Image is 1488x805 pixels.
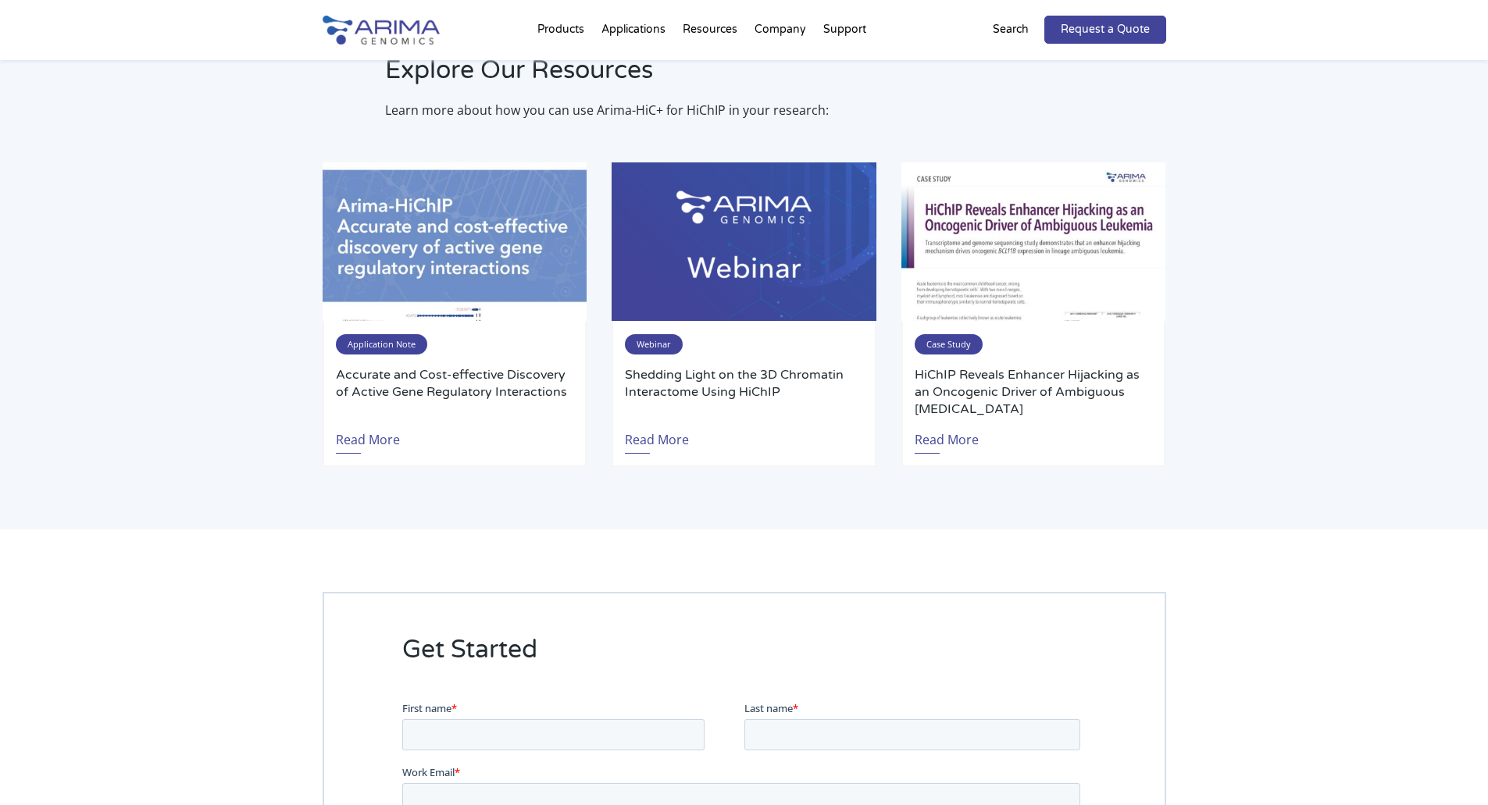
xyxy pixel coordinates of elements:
[18,319,75,333] span: Library Prep
[360,319,387,333] span: Other
[346,258,356,269] input: Epigenetics
[4,360,14,370] input: Other
[4,279,14,289] input: Hi-C for FFPE
[360,298,490,312] span: Structural Variant Discovery
[18,339,158,353] span: Arima Bioinformatics Platform
[18,298,115,312] span: Single-Cell Methyl-3C
[336,334,427,354] span: Application Note
[4,299,14,309] input: Single-Cell Methyl-3C
[342,1,391,15] span: Last name
[346,238,356,248] input: Gene Regulation
[336,418,400,454] a: Read More
[346,218,356,228] input: Genome Assembly
[18,217,37,231] span: Hi-C
[360,258,412,272] span: Epigenetics
[323,162,587,321] img: 4BD801FB-9933-4DF3-AFAE-312BB50D8521_1_201_a-500x300.jpeg
[915,334,983,354] span: Case Study
[346,319,356,329] input: Other
[402,632,726,679] h2: Get Started
[18,258,108,272] span: High Coverage Hi-C
[625,418,689,454] a: Read More
[323,16,440,45] img: Arima-Genomics-logo
[342,129,366,143] span: State
[4,340,14,350] input: Arima Bioinformatics Platform
[915,418,979,454] a: Read More
[4,258,14,269] input: High Coverage Hi-C
[18,237,77,251] span: Capture Hi-C
[4,319,14,329] input: Library Prep
[360,237,437,251] span: Gene Regulation
[18,359,45,373] span: Other
[625,366,862,418] a: Shedding Light on the 3D Chromatin Interactome Using HiChIP
[346,299,356,309] input: Structural Variant Discovery
[612,162,876,321] img: Arima-Webinar-500x300.png
[1044,16,1166,44] a: Request a Quote
[625,334,683,354] span: Webinar
[342,193,479,207] span: What is your area of interest?
[901,162,1165,321] img: 13409C8F-6A65-43AA-B922-3DBDD59CE637_1_201_a-500x300.jpeg
[4,238,14,248] input: Capture Hi-C
[4,218,14,228] input: Hi-C
[993,20,1029,40] p: Search
[336,366,573,418] a: Accurate and Cost-effective Discovery of Active Gene Regulatory Interactions
[18,278,78,292] span: Hi-C for FFPE
[360,217,447,231] span: Genome Assembly
[360,278,429,292] span: Human Health
[385,53,944,100] h2: Explore Our Resources
[385,100,944,120] p: Learn more about how you can use Arima-HiC+ for HiChIP in your research:
[346,279,356,289] input: Human Health
[915,366,1152,418] a: HiChIP Reveals Enhancer Hijacking as an Oncogenic Driver of Ambiguous [MEDICAL_DATA]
